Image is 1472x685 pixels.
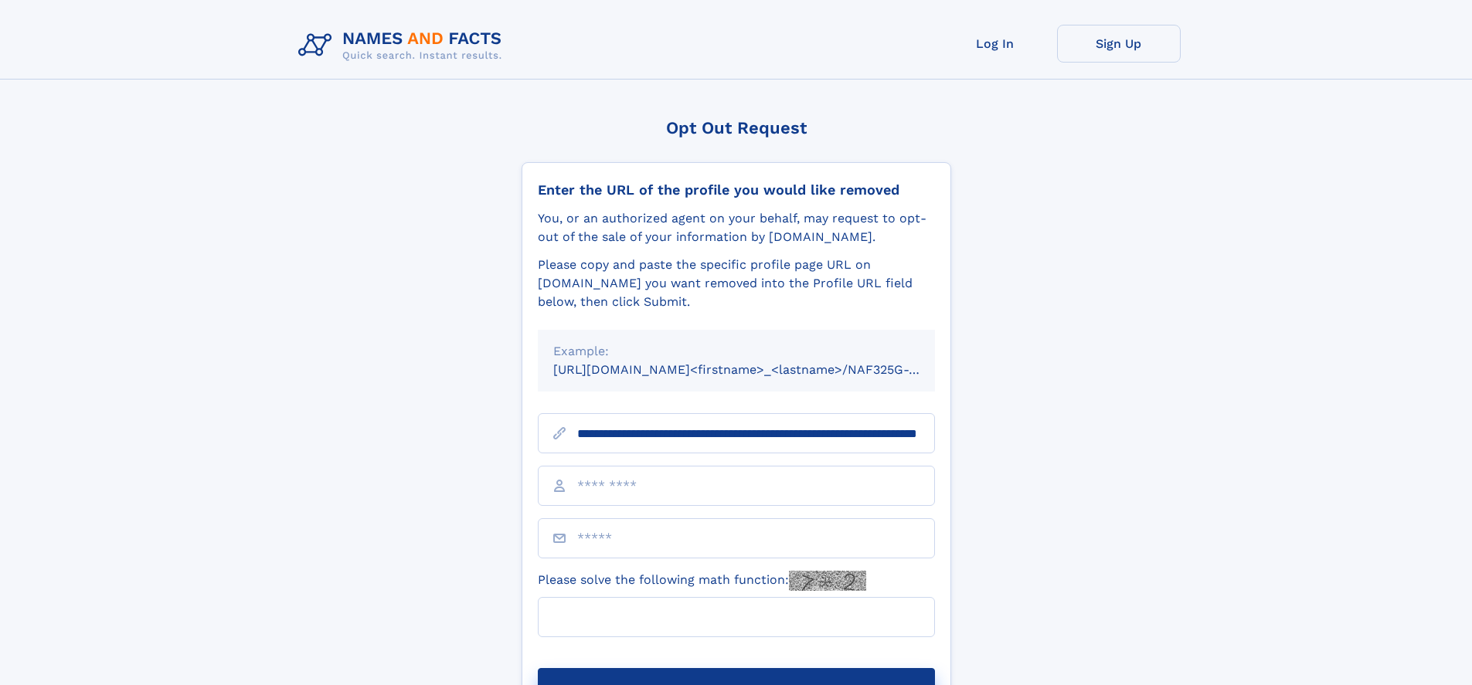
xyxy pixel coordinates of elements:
[553,342,920,361] div: Example:
[933,25,1057,63] a: Log In
[292,25,515,66] img: Logo Names and Facts
[538,181,935,198] div: Enter the URL of the profile you would like removed
[538,571,866,591] label: Please solve the following math function:
[522,118,951,137] div: Opt Out Request
[538,256,935,311] div: Please copy and paste the specific profile page URL on [DOMAIN_NAME] you want removed into the Pr...
[538,209,935,246] div: You, or an authorized agent on your behalf, may request to opt-out of the sale of your informatio...
[553,362,964,377] small: [URL][DOMAIN_NAME]<firstname>_<lastname>/NAF325G-xxxxxxxx
[1057,25,1181,63] a: Sign Up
